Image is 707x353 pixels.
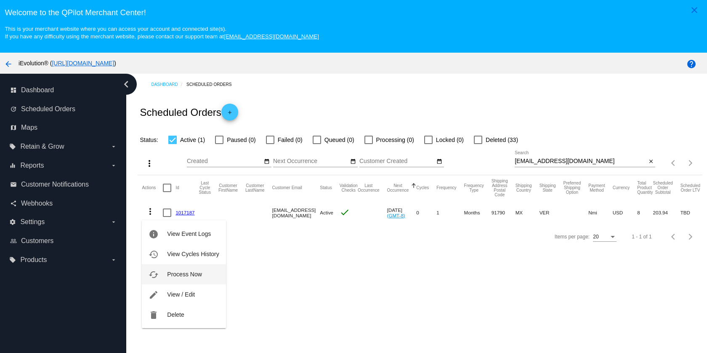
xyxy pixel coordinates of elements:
span: View / Edit [167,291,195,298]
mat-icon: edit [149,290,159,300]
span: View Cycles History [167,251,219,257]
span: Delete [167,311,184,318]
mat-icon: delete [149,310,159,320]
mat-icon: cached [149,270,159,280]
span: View Event Logs [167,230,211,237]
mat-icon: history [149,249,159,259]
mat-icon: info [149,229,159,239]
span: Process Now [167,271,202,278]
